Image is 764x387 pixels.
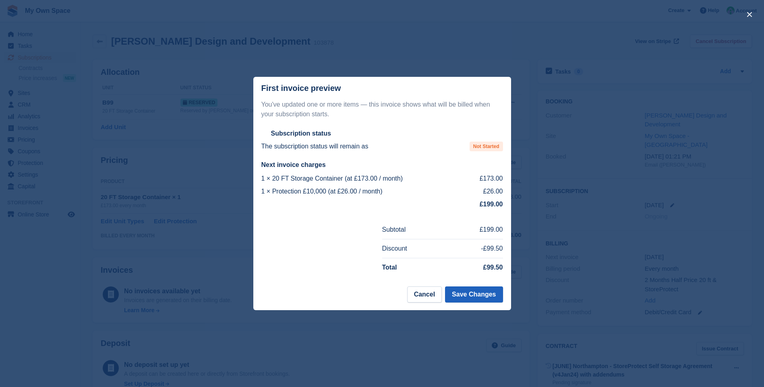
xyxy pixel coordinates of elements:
[261,100,503,119] p: You've updated one or more items — this invoice shows what will be billed when your subscription ...
[445,286,503,303] button: Save Changes
[483,264,503,271] strong: £99.50
[382,239,445,258] td: Discount
[743,8,756,21] button: close
[261,185,469,198] td: 1 × Protection £10,000 (at £26.00 / month)
[445,239,503,258] td: -£99.50
[261,161,503,169] h2: Next invoice charges
[382,264,397,271] strong: Total
[261,172,469,185] td: 1 × 20 FT Storage Container (at £173.00 / month)
[469,172,503,185] td: £173.00
[469,185,503,198] td: £26.00
[271,130,331,138] h2: Subscription status
[445,220,503,239] td: £199.00
[407,286,442,303] button: Cancel
[382,220,445,239] td: Subtotal
[261,142,369,151] p: The subscription status will remain as
[480,201,503,208] strong: £199.00
[470,142,503,151] span: Not Started
[261,84,341,93] p: First invoice preview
